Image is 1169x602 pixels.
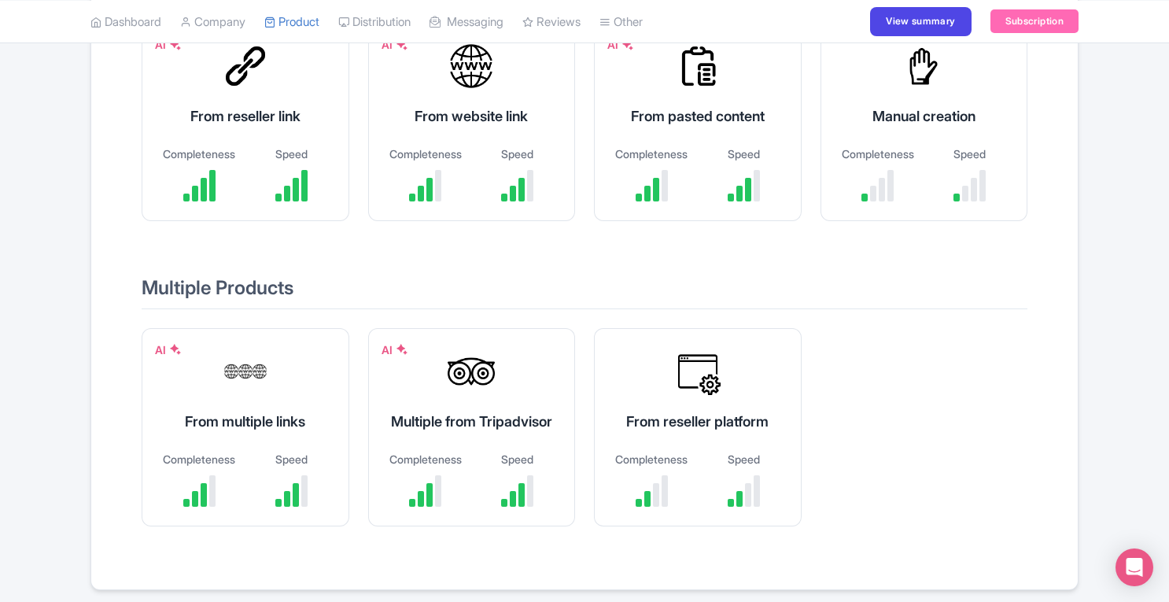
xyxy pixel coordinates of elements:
img: AI Symbol [169,39,182,51]
h2: Multiple Products [142,278,1027,308]
img: AI Symbol [621,39,634,51]
div: From multiple links [161,411,330,432]
div: From pasted content [614,105,782,127]
div: Completeness [388,451,464,467]
div: From website link [388,105,556,127]
img: AI Symbol [169,343,182,356]
div: Speed [253,451,330,467]
div: AI [155,36,182,53]
div: Speed [931,146,1008,162]
img: AI Symbol [396,343,408,356]
img: AI Symbol [396,39,408,51]
div: From reseller link [161,105,330,127]
div: AI [155,342,182,358]
div: Speed [479,451,555,467]
a: View summary [870,6,972,35]
div: Manual creation [840,105,1009,127]
div: Speed [253,146,330,162]
div: Completeness [388,146,464,162]
div: Multiple from Tripadvisor [388,411,556,432]
div: Completeness [614,451,690,467]
div: AI [382,36,408,53]
div: Completeness [840,146,916,162]
div: Completeness [161,451,238,467]
div: Completeness [161,146,238,162]
div: Speed [706,451,782,467]
div: From reseller platform [614,411,782,432]
div: Open Intercom Messenger [1116,548,1153,586]
div: AI [382,342,408,358]
div: AI [607,36,634,53]
div: Completeness [614,146,690,162]
a: Manual creation Completeness Speed [821,23,1028,240]
div: Speed [706,146,782,162]
div: Speed [479,146,555,162]
a: Subscription [990,9,1079,33]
